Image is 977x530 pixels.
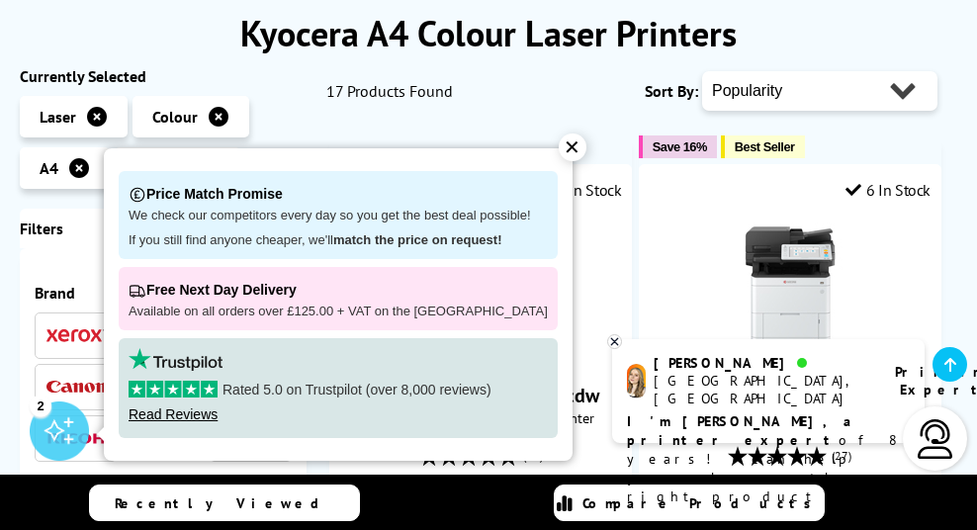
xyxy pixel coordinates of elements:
span: 17 Products Found [326,81,453,101]
span: Filters [20,219,63,238]
a: Canon [46,375,106,399]
span: Best Seller [735,139,795,154]
span: Save 16% [653,139,707,154]
div: [PERSON_NAME] [654,354,870,372]
p: If you still find anyone cheaper, we'll [129,232,548,249]
img: stars-5.svg [129,381,218,397]
img: amy-livechat.png [627,364,646,398]
div: 2 [30,395,51,416]
img: Xerox [46,328,106,342]
p: We check our competitors every day so you get the best deal possible! [129,208,548,224]
div: 6 In Stock [845,180,931,200]
div: ✕ [559,133,586,161]
div: Brand [35,283,292,303]
a: Compare Products [554,485,825,521]
a: Kyocera ECOSYS M5526cdw [363,383,599,408]
span: A4 [40,158,58,178]
a: Read Reviews [129,406,218,422]
p: Price Match Promise [129,181,548,208]
span: Sort By: [645,81,698,101]
img: trustpilot rating [129,348,222,371]
p: of 8 years! I can help you choose the right product [627,412,910,506]
div: 1 In Stock [537,180,622,200]
div: Currently Selected [20,66,307,86]
span: Colour [152,107,198,127]
span: Laser [40,107,76,127]
img: user-headset-light.svg [916,419,955,459]
span: Recently Viewed [115,494,339,512]
button: Best Seller [721,135,805,158]
span: Compare Products [582,494,822,512]
h1: Kyocera A4 Colour Laser Printers [20,10,957,56]
strong: match the price on request! [333,232,501,247]
p: Available on all orders over £125.00 + VAT on the [GEOGRAPHIC_DATA] [129,304,548,320]
button: Save 16% [639,135,717,158]
a: Xerox [46,323,106,348]
p: Free Next Day Delivery [129,277,548,304]
div: [GEOGRAPHIC_DATA], [GEOGRAPHIC_DATA] [654,372,870,407]
a: Recently Viewed [89,485,360,521]
p: Rated 5.0 on Trustpilot (over 8,000 reviews) [129,381,548,398]
img: Kyocera ECOSYS MA3500cix [716,215,864,363]
img: Canon [46,381,106,394]
b: I'm [PERSON_NAME], a printer expert [627,412,857,449]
